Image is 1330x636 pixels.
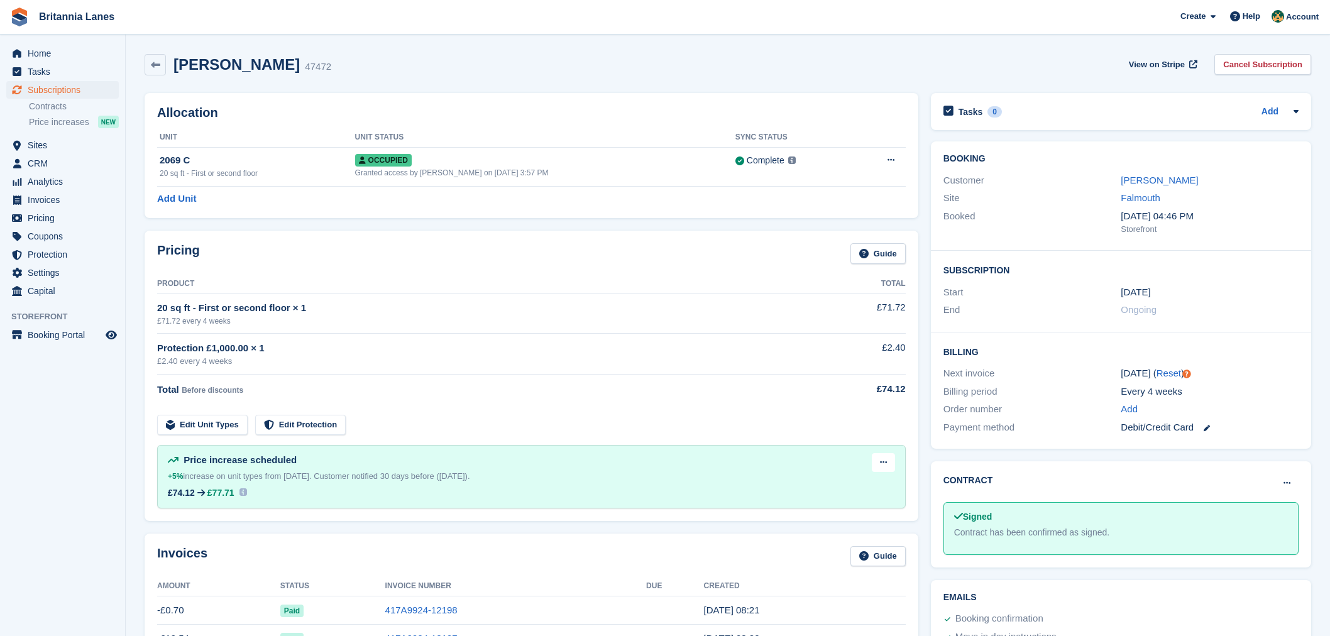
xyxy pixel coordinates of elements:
span: Coupons [28,228,103,245]
time: 2025-10-07 07:21:19 UTC [704,605,760,615]
span: Total [157,384,179,395]
div: £74.12 [806,382,906,397]
a: menu [6,246,119,263]
span: Ongoing [1121,304,1157,315]
span: Tasks [28,63,103,80]
a: menu [6,81,119,99]
div: Payment method [943,420,1121,435]
a: Price increases NEW [29,115,119,129]
a: menu [6,191,119,209]
div: Protection £1,000.00 × 1 [157,341,806,356]
a: Guide [850,243,906,264]
div: Billing period [943,385,1121,399]
a: menu [6,228,119,245]
th: Total [806,274,906,294]
span: Price increase scheduled [184,454,297,465]
div: 20 sq ft - First or second floor [160,168,355,179]
span: Help [1243,10,1260,23]
div: 20 sq ft - First or second floor × 1 [157,301,806,315]
a: menu [6,264,119,282]
span: £77.71 [207,488,234,498]
div: Customer [943,173,1121,188]
a: menu [6,282,119,300]
span: Capital [28,282,103,300]
h2: Contract [943,474,993,487]
a: Guide [850,546,906,567]
span: Subscriptions [28,81,103,99]
a: Reset [1157,368,1181,378]
span: Booking Portal [28,326,103,344]
a: menu [6,173,119,190]
a: 417A9924-12198 [385,605,458,615]
div: Tooltip anchor [1181,368,1192,380]
th: Created [704,576,906,596]
span: Protection [28,246,103,263]
a: Contracts [29,101,119,112]
div: Every 4 weeks [1121,385,1299,399]
div: End [943,303,1121,317]
a: menu [6,63,119,80]
a: Falmouth [1121,192,1160,203]
div: Complete [747,154,784,167]
a: menu [6,209,119,227]
div: 47472 [305,60,331,74]
span: Analytics [28,173,103,190]
span: Sites [28,136,103,154]
div: £71.72 every 4 weeks [157,315,806,327]
a: Edit Unit Types [157,415,248,436]
td: -£0.70 [157,596,280,625]
div: £74.12 [168,488,195,498]
img: icon-info-grey-7440780725fd019a000dd9b08b2336e03edf1995a4989e88bcd33f0948082b44.svg [788,156,796,164]
h2: Emails [943,593,1299,603]
div: £2.40 every 4 weeks [157,355,806,368]
time: 2024-07-24 00:00:00 UTC [1121,285,1150,300]
img: icon-info-931a05b42745ab749e9cb3f8fd5492de83d1ef71f8849c2817883450ef4d471b.svg [239,488,247,496]
th: Due [646,576,703,596]
a: Britannia Lanes [34,6,119,27]
a: Cancel Subscription [1214,54,1311,75]
span: Create [1180,10,1206,23]
div: [DATE] ( ) [1121,366,1299,381]
th: Sync Status [735,128,854,148]
span: Occupied [355,154,412,167]
h2: Billing [943,345,1299,358]
h2: Tasks [959,106,983,118]
div: Next invoice [943,366,1121,381]
a: [PERSON_NAME] [1121,175,1198,185]
a: Add [1261,105,1278,119]
a: menu [6,136,119,154]
a: Add [1121,402,1138,417]
span: Customer notified 30 days before ([DATE]). [314,471,470,481]
a: View on Stripe [1124,54,1200,75]
a: Preview store [104,327,119,343]
div: Site [943,191,1121,206]
span: Home [28,45,103,62]
a: menu [6,45,119,62]
th: Invoice Number [385,576,647,596]
th: Status [280,576,385,596]
td: £2.40 [806,334,906,375]
img: stora-icon-8386f47178a22dfd0bd8f6a31ec36ba5ce8667c1dd55bd0f319d3a0aa187defe.svg [10,8,29,26]
span: Invoices [28,191,103,209]
span: Pricing [28,209,103,227]
th: Unit [157,128,355,148]
div: Signed [954,510,1288,524]
h2: Booking [943,154,1299,164]
div: Storefront [1121,223,1299,236]
a: menu [6,155,119,172]
div: Booked [943,209,1121,236]
div: [DATE] 04:46 PM [1121,209,1299,224]
span: Storefront [11,310,125,323]
img: Nathan Kellow [1272,10,1284,23]
th: Unit Status [355,128,735,148]
span: CRM [28,155,103,172]
div: NEW [98,116,119,128]
div: 0 [987,106,1002,118]
div: Booking confirmation [955,611,1043,627]
h2: Pricing [157,243,200,264]
div: Order number [943,402,1121,417]
h2: [PERSON_NAME] [173,56,300,73]
th: Amount [157,576,280,596]
div: Granted access by [PERSON_NAME] on [DATE] 3:57 PM [355,167,735,178]
h2: Allocation [157,106,906,120]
